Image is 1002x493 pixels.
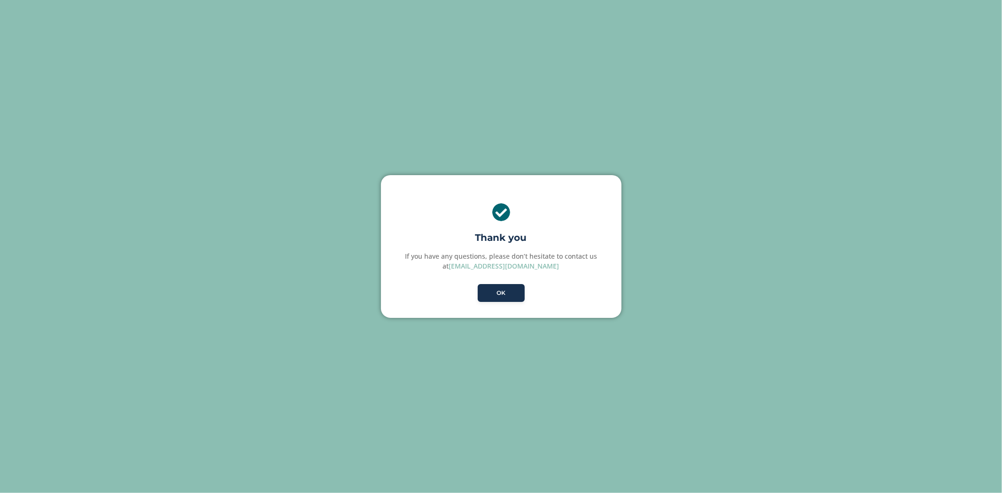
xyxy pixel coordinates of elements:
[478,284,525,302] button: OK
[955,448,1002,493] iframe: Chat Widget
[381,231,621,245] h2: Thank you
[449,262,559,270] a: [EMAIL_ADDRESS][DOMAIN_NAME]
[391,251,611,271] div: If you have any questions, please don’t hesitate to contact us at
